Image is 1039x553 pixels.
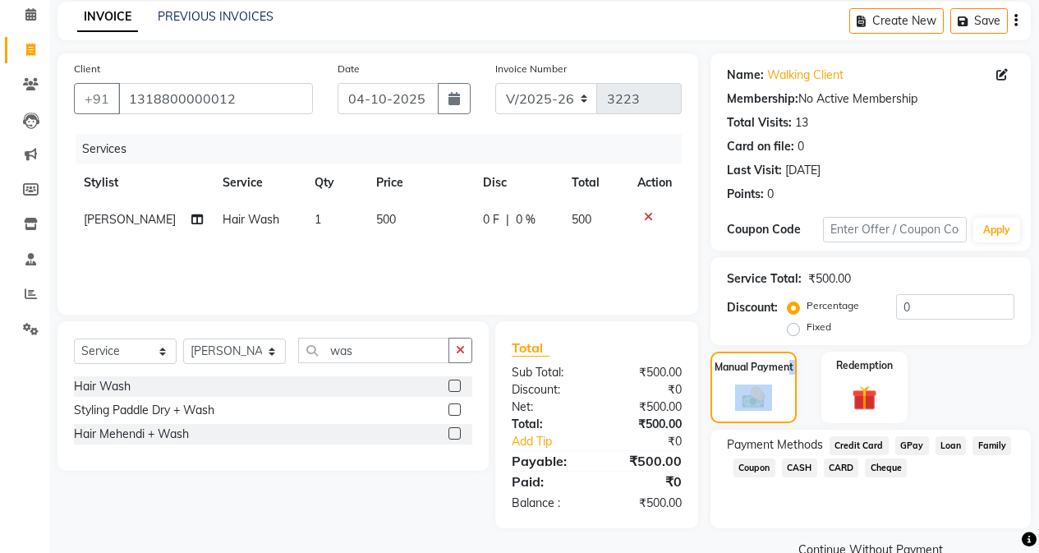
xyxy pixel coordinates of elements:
[315,212,321,227] span: 1
[596,381,694,399] div: ₹0
[213,164,305,201] th: Service
[613,433,694,450] div: ₹0
[733,459,775,477] span: Coupon
[782,459,817,477] span: CASH
[499,381,597,399] div: Discount:
[76,134,694,164] div: Services
[499,451,597,471] div: Payable:
[562,164,628,201] th: Total
[84,212,176,227] span: [PERSON_NAME]
[807,298,859,313] label: Percentage
[936,436,967,455] span: Loan
[727,162,782,179] div: Last Visit:
[628,164,682,201] th: Action
[596,451,694,471] div: ₹500.00
[499,433,613,450] a: Add Tip
[727,299,778,316] div: Discount:
[223,212,279,227] span: Hair Wash
[727,221,823,238] div: Coupon Code
[808,270,851,288] div: ₹500.00
[596,416,694,433] div: ₹500.00
[767,186,774,203] div: 0
[596,364,694,381] div: ₹500.00
[798,138,804,155] div: 0
[727,90,1014,108] div: No Active Membership
[366,164,473,201] th: Price
[727,436,823,454] span: Payment Methods
[950,8,1008,34] button: Save
[973,218,1020,242] button: Apply
[338,62,360,76] label: Date
[499,399,597,416] div: Net:
[74,426,189,443] div: Hair Mehendi + Wash
[727,186,764,203] div: Points:
[74,378,131,395] div: Hair Wash
[785,162,821,179] div: [DATE]
[74,402,214,419] div: Styling Paddle Dry + Wash
[767,67,844,84] a: Walking Client
[516,211,536,228] span: 0 %
[572,212,591,227] span: 500
[74,62,100,76] label: Client
[596,472,694,491] div: ₹0
[895,436,929,455] span: GPay
[807,320,831,334] label: Fixed
[727,114,792,131] div: Total Visits:
[74,83,120,114] button: +91
[499,472,597,491] div: Paid:
[483,211,499,228] span: 0 F
[506,211,509,228] span: |
[836,358,893,373] label: Redemption
[74,164,213,201] th: Stylist
[844,383,885,413] img: _gift.svg
[727,270,802,288] div: Service Total:
[823,217,967,242] input: Enter Offer / Coupon Code
[118,83,313,114] input: Search by Name/Mobile/Email/Code
[499,416,597,433] div: Total:
[849,8,944,34] button: Create New
[596,495,694,512] div: ₹500.00
[972,436,1011,455] span: Family
[727,138,794,155] div: Card on file:
[499,495,597,512] div: Balance :
[715,360,793,375] label: Manual Payment
[376,212,396,227] span: 500
[735,385,773,411] img: _cash.svg
[158,9,274,24] a: PREVIOUS INVOICES
[795,114,808,131] div: 13
[727,90,798,108] div: Membership:
[830,436,889,455] span: Credit Card
[865,459,907,477] span: Cheque
[495,62,567,76] label: Invoice Number
[305,164,366,201] th: Qty
[824,459,859,477] span: CARD
[499,364,597,381] div: Sub Total:
[512,339,549,357] span: Total
[596,399,694,416] div: ₹500.00
[473,164,562,201] th: Disc
[77,2,138,32] a: INVOICE
[727,67,764,84] div: Name:
[298,338,449,363] input: Search or Scan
